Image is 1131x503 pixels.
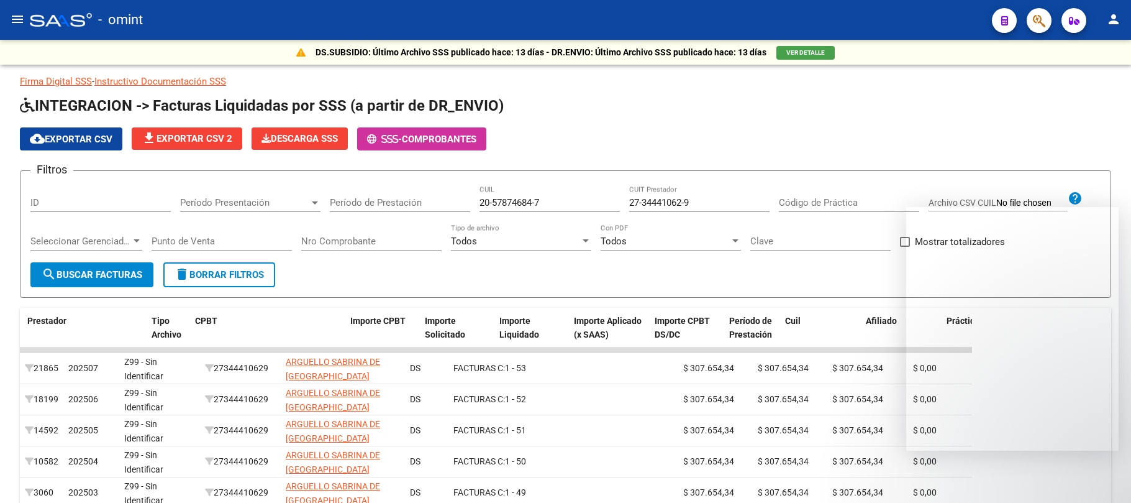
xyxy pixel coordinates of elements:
[132,127,242,150] button: Exportar CSV 2
[190,308,345,362] datatable-header-cell: CPBT
[683,425,734,435] span: $ 307.654,34
[832,456,883,466] span: $ 307.654,34
[175,267,189,282] mat-icon: delete
[142,133,232,144] span: Exportar CSV 2
[30,161,73,178] h3: Filtros
[27,316,66,326] span: Prestador
[832,394,883,404] span: $ 307.654,34
[205,361,276,376] div: 27344410629
[402,134,476,145] span: Comprobantes
[147,308,190,362] datatable-header-cell: Tipo Archivo
[453,425,505,435] span: FACTURAS C:
[25,392,58,407] div: 18199
[124,357,163,381] span: Z99 - Sin Identificar
[453,455,599,469] div: 1 - 50
[906,207,1119,451] iframe: Intercom live chat mensaje
[1106,12,1121,27] mat-icon: person
[30,131,45,146] mat-icon: cloud_download
[453,363,505,373] span: FACTURAS C:
[780,308,861,362] datatable-header-cell: Cuil
[42,267,57,282] mat-icon: search
[316,45,766,59] p: DS.SUBSIDIO: Último Archivo SSS publicado hace: 13 días - DR.ENVIO: Último Archivo SSS publicado ...
[1068,191,1083,206] mat-icon: help
[20,97,504,114] span: INTEGRACION -> Facturas Liquidadas por SSS (a partir de DR_ENVIO)
[758,394,809,404] span: $ 307.654,34
[286,419,380,443] span: ARGUELLO SABRINA DE [GEOGRAPHIC_DATA]
[453,423,599,438] div: 1 - 51
[345,308,420,362] datatable-header-cell: Importe CPBT
[574,316,642,340] span: Importe Aplicado (x SAAS)
[68,394,98,404] span: 202506
[261,133,338,144] span: Descarga SSS
[68,456,98,466] span: 202504
[683,394,734,404] span: $ 307.654,34
[286,357,380,381] span: ARGUELLO SABRINA DE [GEOGRAPHIC_DATA]
[410,425,420,435] span: DS
[929,198,996,208] span: Archivo CSV CUIL
[410,456,420,466] span: DS
[758,363,809,373] span: $ 307.654,34
[832,363,883,373] span: $ 307.654,34
[25,455,58,469] div: 10582
[758,487,809,497] span: $ 307.654,34
[410,363,420,373] span: DS
[832,487,883,497] span: $ 307.654,34
[410,394,420,404] span: DS
[180,197,309,208] span: Período Presentación
[866,316,897,326] span: Afiliado
[499,316,539,340] span: Importe Liquidado
[758,425,809,435] span: $ 307.654,34
[124,419,163,443] span: Z99 - Sin Identificar
[601,236,627,247] span: Todos
[286,388,380,412] span: ARGUELLO SABRINA DE [GEOGRAPHIC_DATA]
[25,361,58,376] div: 21865
[20,127,122,150] button: Exportar CSV
[205,392,276,407] div: 27344410629
[25,486,58,500] div: 3060
[996,198,1068,209] input: Archivo CSV CUIL
[350,316,406,326] span: Importe CPBT
[22,308,147,362] datatable-header-cell: Prestador
[494,308,569,362] datatable-header-cell: Importe Liquidado
[30,262,153,287] button: Buscar Facturas
[68,487,98,497] span: 202503
[20,75,1111,88] p: -
[25,423,58,438] div: 14592
[683,363,734,373] span: $ 307.654,34
[252,127,348,150] app-download-masive: Descarga masiva de comprobantes (adjuntos)
[724,308,780,362] datatable-header-cell: Período de Prestación
[453,361,599,376] div: 1 - 53
[286,450,380,474] span: ARGUELLO SABRINA DE [GEOGRAPHIC_DATA]
[68,363,98,373] span: 202507
[683,487,734,497] span: $ 307.654,34
[410,487,420,497] span: DS
[30,134,112,145] span: Exportar CSV
[913,487,937,497] span: $ 0,00
[786,49,825,56] span: VER DETALLE
[913,456,937,466] span: $ 0,00
[832,425,883,435] span: $ 307.654,34
[453,486,599,500] div: 1 - 49
[425,316,465,340] span: Importe Solicitado
[20,76,92,87] a: Firma Digital SSS
[453,394,505,404] span: FACTURAS C:
[357,127,486,150] button: -Comprobantes
[68,425,98,435] span: 202505
[729,316,772,340] span: Período de Prestación
[861,308,942,362] datatable-header-cell: Afiliado
[10,12,25,27] mat-icon: menu
[367,134,402,145] span: -
[163,262,275,287] button: Borrar Filtros
[1089,461,1119,491] iframe: Intercom live chat
[420,308,494,362] datatable-header-cell: Importe Solicitado
[252,127,348,150] button: Descarga SSS
[205,455,276,469] div: 27344410629
[195,316,217,326] span: CPBT
[152,316,181,340] span: Tipo Archivo
[758,456,809,466] span: $ 307.654,34
[785,316,801,326] span: Cuil
[30,236,131,247] span: Seleccionar Gerenciador
[453,456,505,466] span: FACTURAS C:
[124,450,163,474] span: Z99 - Sin Identificar
[205,486,276,500] div: 27344410629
